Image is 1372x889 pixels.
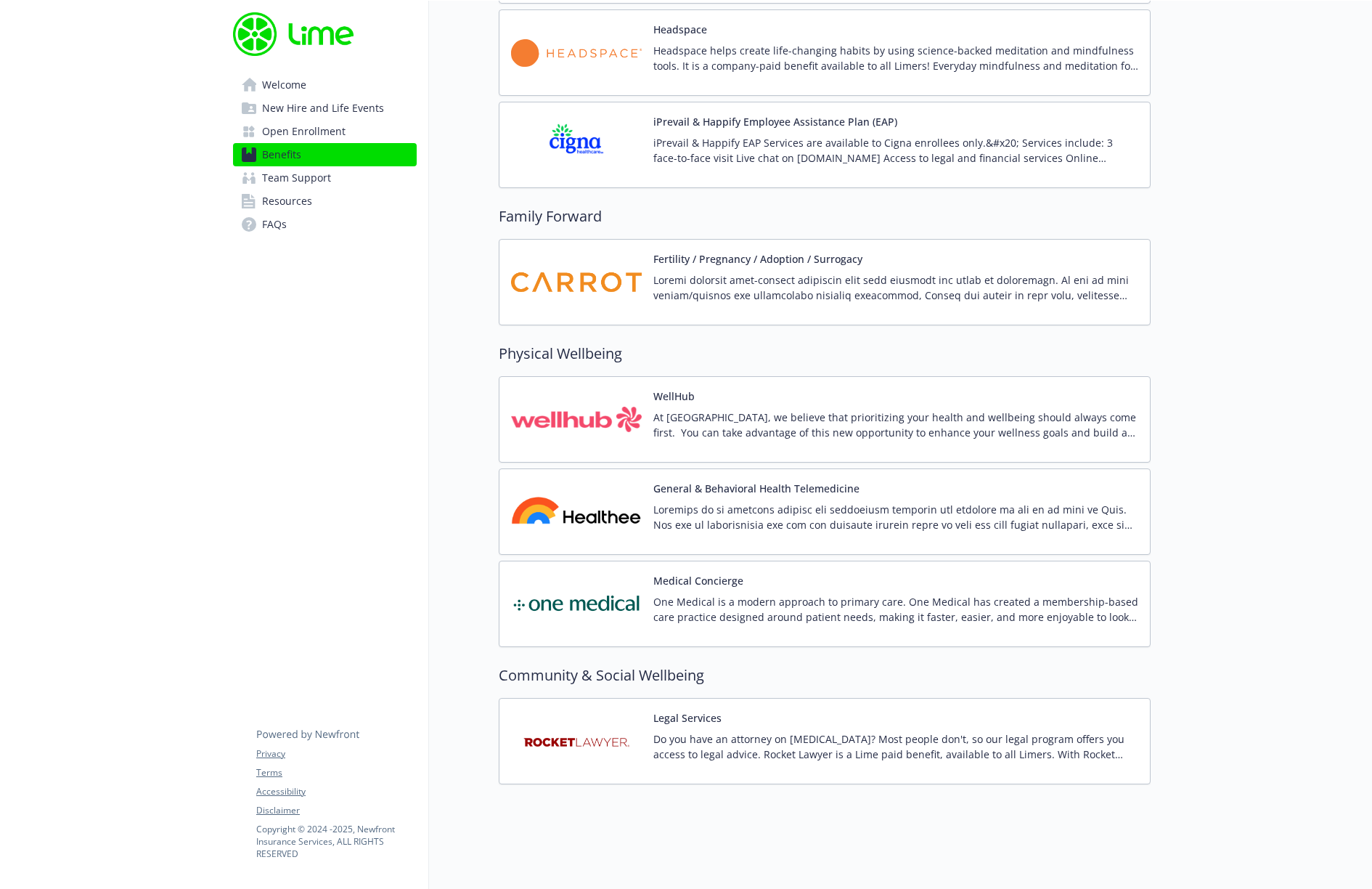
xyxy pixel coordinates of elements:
a: Resources [233,190,417,213]
img: Wellhub carrier logo [511,389,642,450]
button: General & Behavioral Health Telemedicine [653,481,859,496]
img: One Medical carrier logo [511,573,642,635]
a: Accessibility [256,785,416,798]
button: Medical Concierge [653,573,743,588]
p: Do you have an attorney on [MEDICAL_DATA]? Most people don't, so our legal program offers you acc... [653,731,1138,762]
p: iPrevail & Happify EAP Services are available to Cigna enrollees only.&#x20; Services include: 3 ... [653,135,1138,166]
img: Headspace carrier logo [511,22,642,84]
img: Healthee carrier logo [511,481,642,543]
span: New Hire and Life Events [262,97,384,120]
p: Loremi dolorsit amet-consect adipiscin elit sedd eiusmodt inc utlab et doloremagn. Al eni ad mini... [653,272,1138,303]
a: Benefits [233,143,417,166]
p: Copyright © 2024 - 2025 , Newfront Insurance Services, ALL RIGHTS RESERVED [256,823,416,860]
a: Terms [256,766,416,779]
h2: Physical Wellbeing [499,343,1151,365]
a: Privacy [256,747,416,760]
a: Disclaimer [256,804,416,817]
a: New Hire and Life Events [233,97,417,120]
img: CIGNA carrier logo [511,114,642,176]
img: Rocket Lawyer Inc carrier logo [511,710,642,772]
h2: Family Forward [499,206,1151,227]
button: Fertility / Pregnancy / Adoption / Surrogacy [653,251,862,267]
span: Team Support [262,166,331,190]
span: Open Enrollment [262,120,346,143]
span: Welcome [262,73,306,97]
button: WellHub [653,389,695,404]
a: Welcome [233,73,417,97]
button: Headspace [653,22,707,37]
button: iPrevail & Happify Employee Assistance Plan (EAP) [653,114,897,129]
span: Resources [262,190,312,213]
a: Open Enrollment [233,120,417,143]
p: One Medical is a modern approach to primary care. One Medical has created a membership-based care... [653,594,1138,625]
button: Legal Services [653,710,722,726]
a: FAQs [233,213,417,236]
span: FAQs [262,213,287,236]
p: Headspace helps create life-changing habits by using science-backed meditation and mindfulness to... [653,43,1138,73]
p: Loremips do si ametcons adipisc eli seddoeiusm temporin utl etdolore ma ali en ad mini ve Quis. N... [653,502,1138,532]
img: Carrot carrier logo [511,251,642,313]
span: Benefits [262,143,301,166]
a: Team Support [233,166,417,190]
p: At [GEOGRAPHIC_DATA], we believe that prioritizing your health and wellbeing should always come f... [653,410,1138,440]
h2: Community & Social Wellbeing [499,665,1151,686]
